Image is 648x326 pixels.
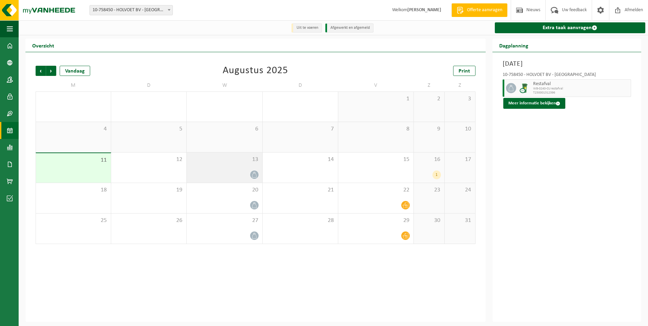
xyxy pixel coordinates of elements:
span: 6 [190,125,259,133]
span: 7 [266,125,335,133]
td: Z [445,79,475,91]
td: D [111,79,187,91]
span: 4 [39,125,107,133]
button: Meer informatie bekijken [503,98,565,109]
li: Afgewerkt en afgemeld [325,23,373,33]
span: 18 [39,186,107,194]
span: 10-758450 - HOLVOET BV - KORTRIJK [89,5,173,15]
td: W [187,79,262,91]
span: 17 [448,156,472,163]
span: 9 [417,125,441,133]
span: Vorige [36,66,46,76]
span: 13 [190,156,259,163]
a: Print [453,66,475,76]
div: Vandaag [60,66,90,76]
span: 29 [115,95,183,103]
span: Offerte aanvragen [465,7,504,14]
span: 28 [266,217,335,224]
span: 26 [115,217,183,224]
span: Volgende [46,66,56,76]
span: 5 [115,125,183,133]
span: 15 [342,156,410,163]
li: Uit te voeren [291,23,322,33]
span: 29 [342,217,410,224]
span: 3 [448,95,472,103]
a: Extra taak aanvragen [495,22,645,33]
span: 14 [266,156,335,163]
img: WB-0240-CU [520,83,530,93]
span: T250001312396 [533,91,629,95]
span: 10 [448,125,472,133]
span: 27 [190,217,259,224]
span: 23 [417,186,441,194]
strong: [PERSON_NAME] [407,7,441,13]
span: 11 [39,157,107,164]
div: 10-758450 - HOLVOET BV - [GEOGRAPHIC_DATA] [503,73,631,79]
span: 28 [39,95,107,103]
span: 12 [115,156,183,163]
div: Augustus 2025 [223,66,288,76]
span: 1 [342,95,410,103]
h3: [DATE] [503,59,631,69]
span: 21 [266,186,335,194]
span: 20 [190,186,259,194]
span: 22 [342,186,410,194]
td: D [263,79,338,91]
td: V [338,79,414,91]
span: 30 [417,217,441,224]
span: 16 [417,156,441,163]
span: 30 [190,95,259,103]
span: 2 [417,95,441,103]
td: Z [414,79,445,91]
span: 19 [115,186,183,194]
span: 10-758450 - HOLVOET BV - KORTRIJK [90,5,173,15]
h2: Overzicht [25,39,61,52]
span: 25 [39,217,107,224]
span: 24 [448,186,472,194]
span: 31 [448,217,472,224]
span: Restafval [533,81,629,87]
span: 8 [342,125,410,133]
td: M [36,79,111,91]
h2: Dagplanning [492,39,535,52]
span: WB-0240-CU restafval [533,87,629,91]
span: Print [459,68,470,74]
span: 31 [266,95,335,103]
div: 1 [432,170,441,179]
a: Offerte aanvragen [451,3,507,17]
